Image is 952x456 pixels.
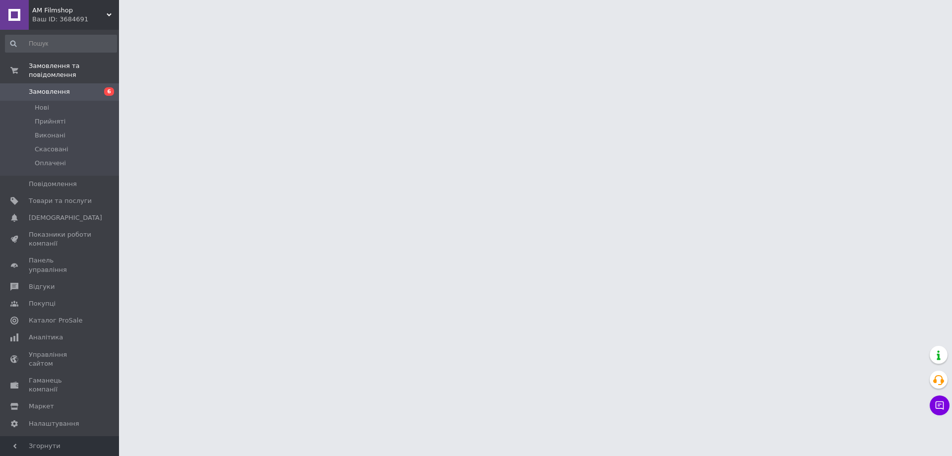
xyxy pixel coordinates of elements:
span: [DEMOGRAPHIC_DATA] [29,213,102,222]
span: Виконані [35,131,65,140]
span: AM Filmshop [32,6,107,15]
span: Покупці [29,299,56,308]
span: Замовлення [29,87,70,96]
span: Управління сайтом [29,350,92,368]
span: Оплачені [35,159,66,168]
span: Замовлення та повідомлення [29,62,119,79]
span: Налаштування [29,419,79,428]
span: Повідомлення [29,180,77,189]
span: Товари та послуги [29,196,92,205]
span: Нові [35,103,49,112]
span: 6 [104,87,114,96]
span: Каталог ProSale [29,316,82,325]
span: Панель управління [29,256,92,274]
div: Ваш ID: 3684691 [32,15,119,24]
span: Аналітика [29,333,63,342]
span: Прийняті [35,117,65,126]
input: Пошук [5,35,117,53]
span: Маркет [29,402,54,411]
span: Показники роботи компанії [29,230,92,248]
span: Гаманець компанії [29,376,92,394]
span: Скасовані [35,145,68,154]
button: Чат з покупцем [930,395,950,415]
span: Відгуки [29,282,55,291]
